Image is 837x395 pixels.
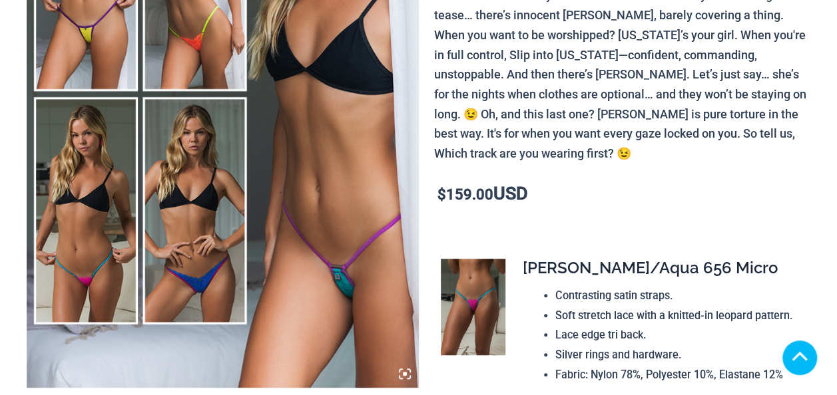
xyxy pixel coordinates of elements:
span: $ [437,186,446,203]
img: Melissa Pink Aqua 656 Micro Thong [441,259,505,355]
li: Fabric: Nylon 78%, Polyester 10%, Elastane 12% [555,365,800,385]
li: Lace edge tri back. [555,325,800,345]
p: USD [434,184,810,205]
bdi: 159.00 [437,186,493,203]
li: Contrasting satin straps. [555,286,800,306]
li: Silver rings and hardware. [555,345,800,365]
li: Soft stretch lace with a knitted-in leopard pattern. [555,306,800,326]
span: [PERSON_NAME]/Aqua 656 Micro [523,258,778,277]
